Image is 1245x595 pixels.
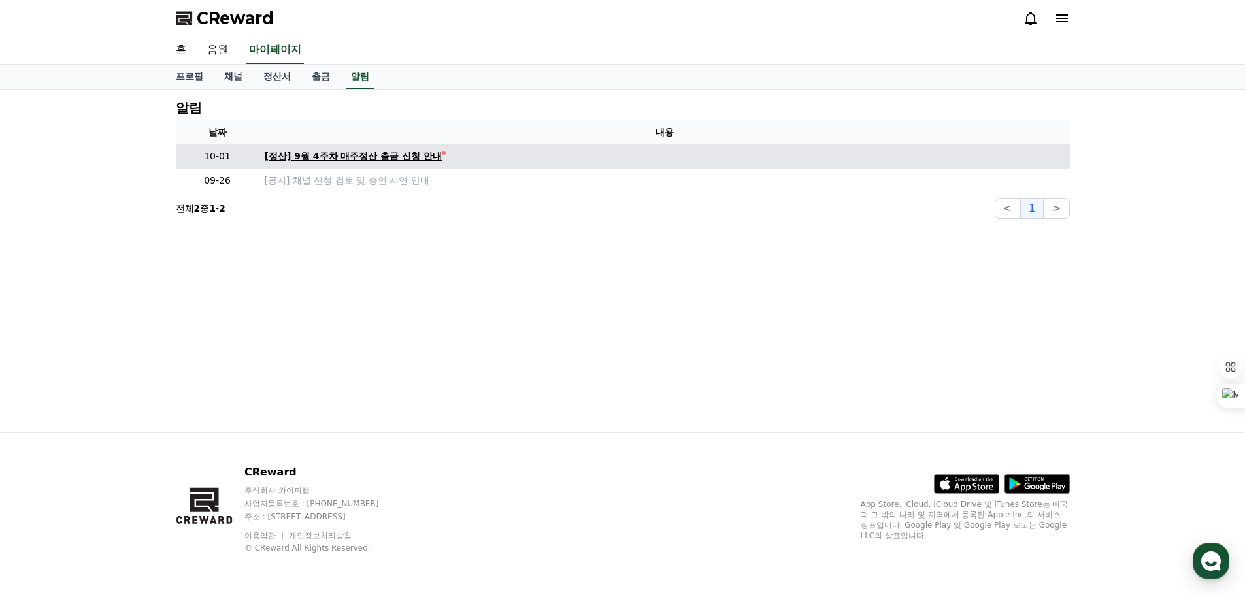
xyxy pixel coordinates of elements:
[1044,198,1069,219] button: >
[244,511,404,522] p: 주소 : [STREET_ADDRESS]
[301,65,340,89] a: 출금
[995,198,1020,219] button: <
[197,37,239,64] a: 음원
[244,543,404,553] p: © CReward All Rights Reserved.
[194,203,201,214] strong: 2
[244,498,404,509] p: 사업자등록번호 : [PHONE_NUMBER]
[165,65,214,89] a: 프로필
[176,101,202,115] h4: 알림
[197,8,274,29] span: CReward
[214,65,253,89] a: 채널
[244,464,404,480] p: CReward
[181,174,254,187] p: 09-26
[176,8,274,29] a: CReward
[169,414,251,447] a: 설정
[346,65,374,89] a: 알림
[209,203,216,214] strong: 1
[41,434,49,444] span: 홈
[289,531,352,540] a: 개인정보처리방침
[4,414,86,447] a: 홈
[219,203,225,214] strong: 2
[259,120,1070,144] th: 내용
[244,531,286,540] a: 이용약관
[253,65,301,89] a: 정산서
[120,434,135,445] span: 대화
[244,485,404,496] p: 주식회사 와이피랩
[165,37,197,64] a: 홈
[265,174,1065,187] a: [공지] 채널 신청 검토 및 승인 지연 안내
[176,120,259,144] th: 날짜
[265,150,1065,163] a: [정산] 9월 4주차 매주정산 출금 신청 안내
[181,150,254,163] p: 10-01
[202,434,218,444] span: 설정
[1020,198,1044,219] button: 1
[246,37,304,64] a: 마이페이지
[861,499,1070,541] p: App Store, iCloud, iCloud Drive 및 iTunes Store는 미국과 그 밖의 나라 및 지역에서 등록된 Apple Inc.의 서비스 상표입니다. Goo...
[176,202,225,215] p: 전체 중 -
[86,414,169,447] a: 대화
[265,150,442,163] div: [정산] 9월 4주차 매주정산 출금 신청 안내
